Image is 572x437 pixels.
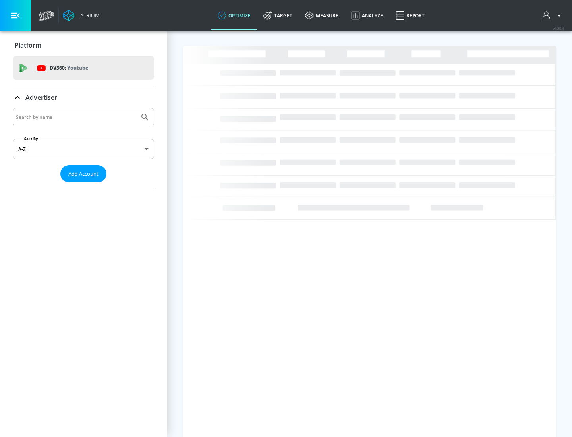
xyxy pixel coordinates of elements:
[553,26,564,31] span: v 4.25.4
[13,108,154,189] div: Advertiser
[63,10,100,21] a: Atrium
[67,64,88,72] p: Youtube
[211,1,257,30] a: optimize
[60,165,106,182] button: Add Account
[13,34,154,56] div: Platform
[13,182,154,189] nav: list of Advertiser
[23,136,40,141] label: Sort By
[77,12,100,19] div: Atrium
[345,1,389,30] a: Analyze
[68,169,99,178] span: Add Account
[25,93,57,102] p: Advertiser
[389,1,431,30] a: Report
[50,64,88,72] p: DV360:
[299,1,345,30] a: measure
[13,86,154,108] div: Advertiser
[13,56,154,80] div: DV360: Youtube
[16,112,136,122] input: Search by name
[257,1,299,30] a: Target
[15,41,41,50] p: Platform
[13,139,154,159] div: A-Z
